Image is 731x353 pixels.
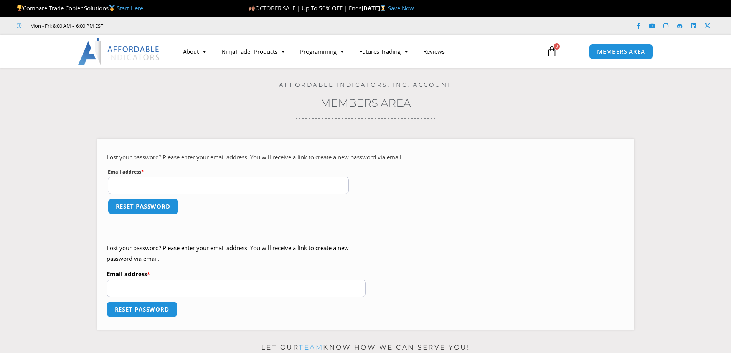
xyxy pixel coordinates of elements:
[117,4,143,12] a: Start Here
[351,43,416,60] a: Futures Trading
[107,243,366,264] p: Lost your password? Please enter your email address. You will receive a link to create a new pass...
[17,4,143,12] span: Compare Trade Copier Solutions
[320,96,411,109] a: Members Area
[17,5,23,11] img: 🏆
[299,343,323,351] a: team
[279,81,452,88] a: Affordable Indicators, Inc. Account
[380,5,386,11] img: ⌛
[107,152,625,163] p: Lost your password? Please enter your email address. You will receive a link to create a new pass...
[361,4,388,12] strong: [DATE]
[416,43,452,60] a: Reviews
[388,4,414,12] a: Save Now
[175,43,214,60] a: About
[535,40,569,63] a: 0
[107,268,366,280] label: Email address
[28,21,103,30] span: Mon - Fri: 8:00 AM – 6:00 PM EST
[249,5,255,11] img: 🍂
[108,167,349,177] label: Email address
[249,4,361,12] span: OCTOBER SALE | Up To 50% OFF | Ends
[589,44,653,60] a: MEMBERS AREA
[597,49,645,55] span: MEMBERS AREA
[114,22,229,30] iframe: Customer reviews powered by Trustpilot
[214,43,292,60] a: NinjaTrader Products
[107,302,178,317] button: Reset password
[554,43,560,50] span: 0
[175,43,538,60] nav: Menu
[108,199,179,214] button: Reset password
[78,38,160,65] img: LogoAI | Affordable Indicators – NinjaTrader
[109,5,115,11] img: 🥇
[292,43,351,60] a: Programming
